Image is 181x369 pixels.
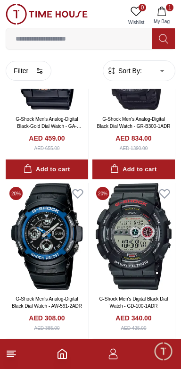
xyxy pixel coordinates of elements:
button: 1My Bag [148,4,175,28]
button: Add to cart [92,159,175,180]
img: G-Shock Men's Digital Black Dial Watch - GD-100-1ADR [92,183,175,289]
a: G-Shock Men's Analog-Digital Black-Gold Dial Watch - GA-400GB-1A4 [16,117,81,136]
span: 20 % [96,187,109,200]
img: G-Shock Men's Analog-Digital Black Dial Watch - AW-591-2ADR [6,183,88,289]
span: 1 [166,4,173,11]
span: 0 [139,4,146,11]
div: AED 655.00 [34,145,60,152]
h4: AED 340.00 [115,313,151,323]
button: Add to cart [6,159,88,180]
h4: AED 308.00 [29,313,65,323]
span: My Bag [150,18,173,25]
span: 20 % [9,187,23,200]
div: AED 385.00 [34,325,60,332]
span: Sort By: [116,66,142,75]
span: Wishlist [124,19,148,26]
div: Add to cart [24,164,70,175]
h4: AED 834.00 [115,134,151,143]
div: Add to cart [110,164,156,175]
h4: AED 459.00 [29,134,65,143]
button: Filter [6,61,51,81]
a: G-Shock Men's Analog-Digital Black Dial Watch - GR-B300-1ADR [97,117,171,129]
button: Sort By: [107,66,142,75]
a: Home [57,348,68,360]
a: G-Shock Men's Analog-Digital Black Dial Watch - AW-591-2ADR [12,296,82,309]
img: ... [6,4,88,25]
div: Chat Widget [153,341,174,362]
a: G-Shock Men's Digital Black Dial Watch - GD-100-1ADR [99,296,168,309]
div: AED 425.00 [121,325,147,332]
div: AED 1390.00 [120,145,148,152]
a: 0Wishlist [124,4,148,28]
